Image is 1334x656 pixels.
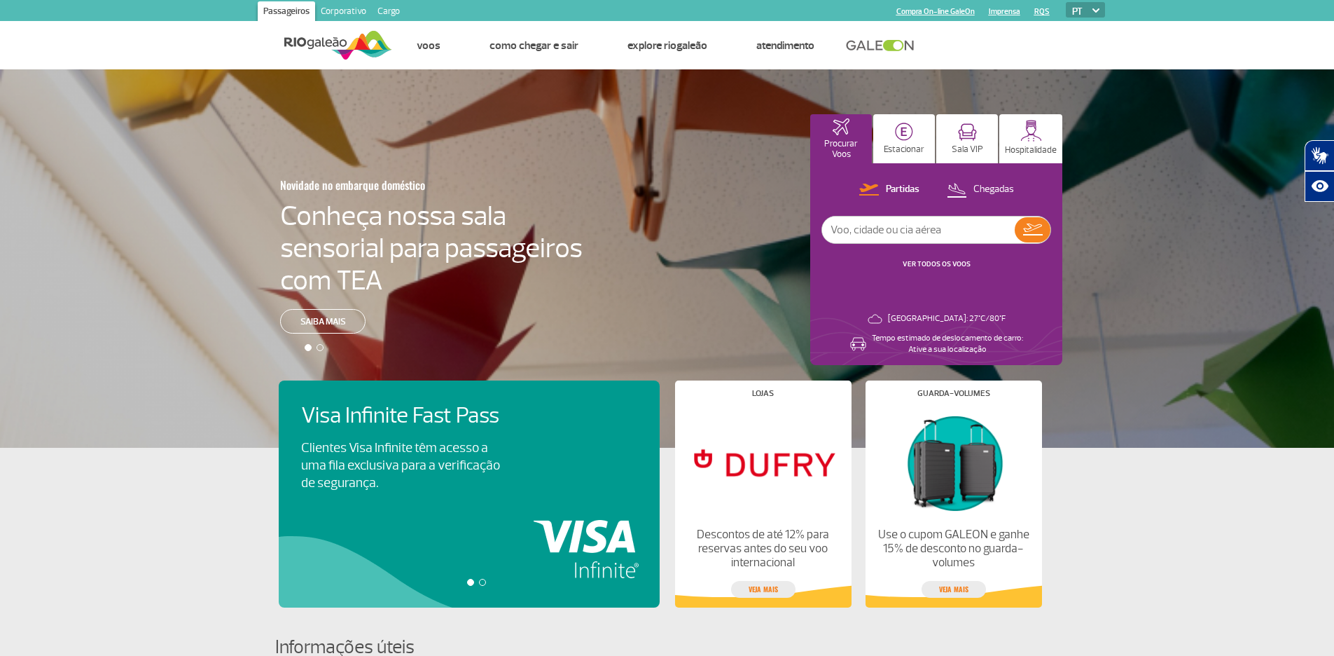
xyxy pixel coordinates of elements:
[877,409,1029,517] img: Guarda-volumes
[817,139,865,160] p: Procurar Voos
[301,403,524,429] h4: Visa Infinite Fast Pass
[903,259,971,268] a: VER TODOS OS VOOS
[873,114,935,163] button: Estacionar
[943,181,1018,199] button: Chegadas
[686,528,839,570] p: Descontos de até 12% para reservas antes do seu voo internacional
[756,39,814,53] a: Atendimento
[372,1,405,24] a: Cargo
[1305,171,1334,202] button: Abrir recursos assistivos.
[301,403,637,492] a: Visa Infinite Fast PassClientes Visa Infinite têm acesso a uma fila exclusiva para a verificação ...
[731,581,795,598] a: veja mais
[280,170,514,200] h3: Novidade no embarque doméstico
[884,144,924,155] p: Estacionar
[877,528,1029,570] p: Use o cupom GALEON e ganhe 15% de desconto no guarda-volumes
[315,1,372,24] a: Corporativo
[989,7,1020,16] a: Imprensa
[1305,140,1334,171] button: Abrir tradutor de língua de sinais.
[922,581,986,598] a: veja mais
[886,183,919,196] p: Partidas
[280,309,366,334] a: Saiba mais
[489,39,578,53] a: Como chegar e sair
[810,114,872,163] button: Procurar Voos
[301,439,500,492] p: Clientes Visa Infinite têm acesso a uma fila exclusiva para a verificação de segurança.
[627,39,707,53] a: Explore RIOgaleão
[958,123,977,141] img: vipRoom.svg
[280,200,583,296] h4: Conheça nossa sala sensorial para passageiros com TEA
[1020,120,1042,142] img: hospitality.svg
[872,333,1023,355] p: Tempo estimado de deslocamento de carro: Ative a sua localização
[896,7,975,16] a: Compra On-line GaleOn
[917,390,990,397] h4: Guarda-volumes
[686,409,839,517] img: Lojas
[833,118,849,135] img: airplaneHomeActive.svg
[822,217,1015,243] input: Voo, cidade ou cia aérea
[417,39,440,53] a: Voos
[936,114,998,163] button: Sala VIP
[258,1,315,24] a: Passageiros
[888,313,1006,324] p: [GEOGRAPHIC_DATA]: 27°C/80°F
[895,123,913,141] img: carParkingHome.svg
[855,181,924,199] button: Partidas
[999,114,1062,163] button: Hospitalidade
[1305,140,1334,202] div: Plugin de acessibilidade da Hand Talk.
[752,390,774,397] h4: Lojas
[898,259,975,270] button: VER TODOS OS VOOS
[1005,145,1057,156] p: Hospitalidade
[952,144,983,155] p: Sala VIP
[1034,7,1050,16] a: RQS
[973,183,1014,196] p: Chegadas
